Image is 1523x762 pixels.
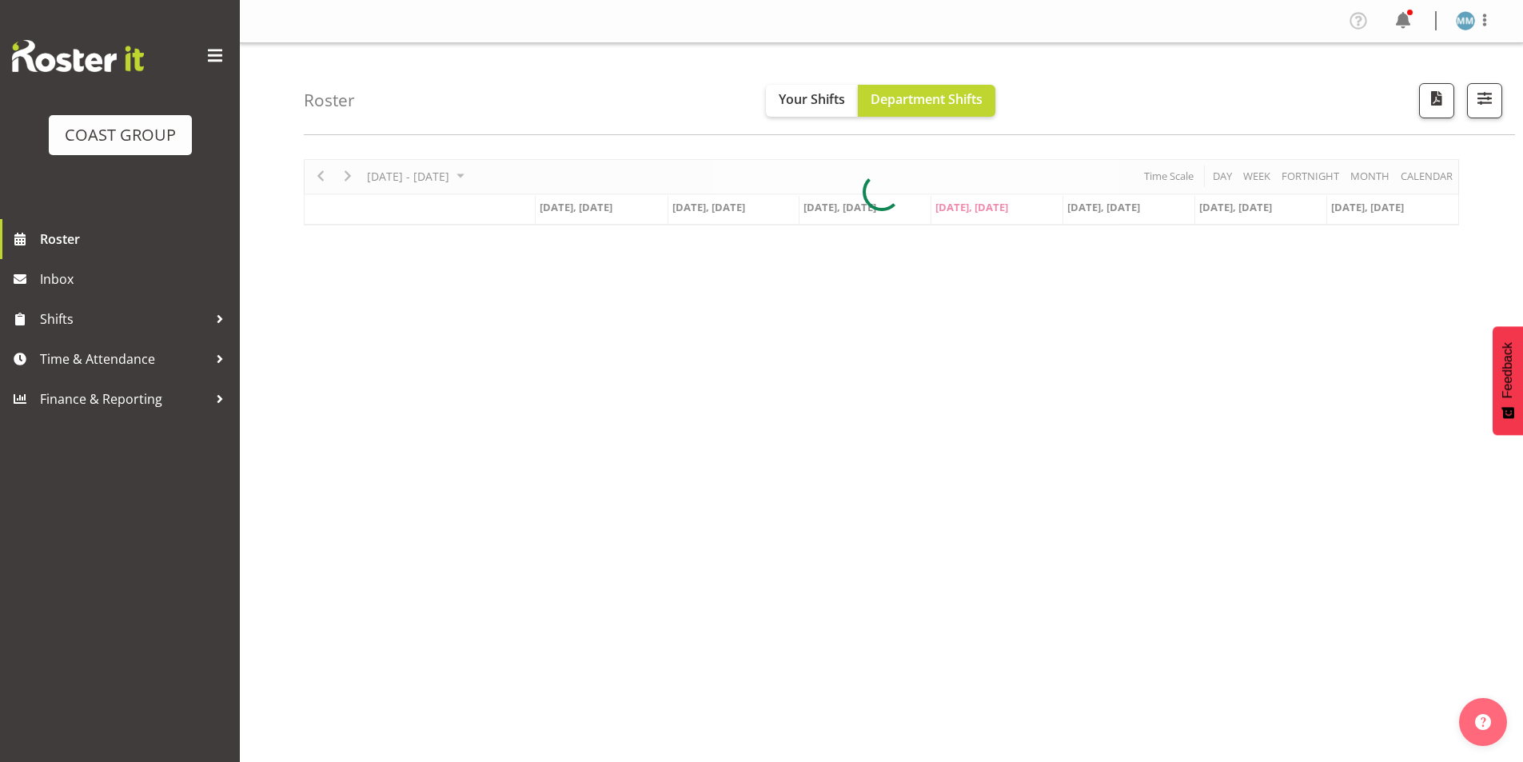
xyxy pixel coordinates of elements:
[1475,714,1491,730] img: help-xxl-2.png
[1493,326,1523,435] button: Feedback - Show survey
[40,347,208,371] span: Time & Attendance
[12,40,144,72] img: Rosterit website logo
[1456,11,1475,30] img: matthew-mcfarlane259.jpg
[40,387,208,411] span: Finance & Reporting
[1419,83,1454,118] button: Download a PDF of the roster according to the set date range.
[40,267,232,291] span: Inbox
[779,90,845,108] span: Your Shifts
[65,123,176,147] div: COAST GROUP
[40,307,208,331] span: Shifts
[766,85,858,117] button: Your Shifts
[304,91,355,110] h4: Roster
[1467,83,1502,118] button: Filter Shifts
[40,227,232,251] span: Roster
[858,85,995,117] button: Department Shifts
[1501,342,1515,398] span: Feedback
[871,90,983,108] span: Department Shifts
